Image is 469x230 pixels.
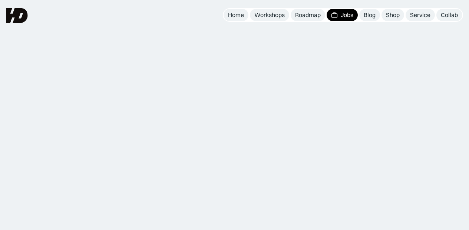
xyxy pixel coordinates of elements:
div: Blog [364,11,376,19]
div: Collab [441,11,458,19]
a: Blog [359,9,380,21]
a: Service [406,9,435,21]
a: Shop [382,9,404,21]
a: Jobs [327,9,358,21]
a: Workshops [250,9,289,21]
a: Collab [436,9,462,21]
a: Roadmap [291,9,325,21]
div: Home [228,11,244,19]
div: Shop [386,11,400,19]
div: Service [410,11,430,19]
div: Workshops [254,11,285,19]
div: Jobs [341,11,353,19]
a: Home [224,9,248,21]
div: Roadmap [295,11,321,19]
